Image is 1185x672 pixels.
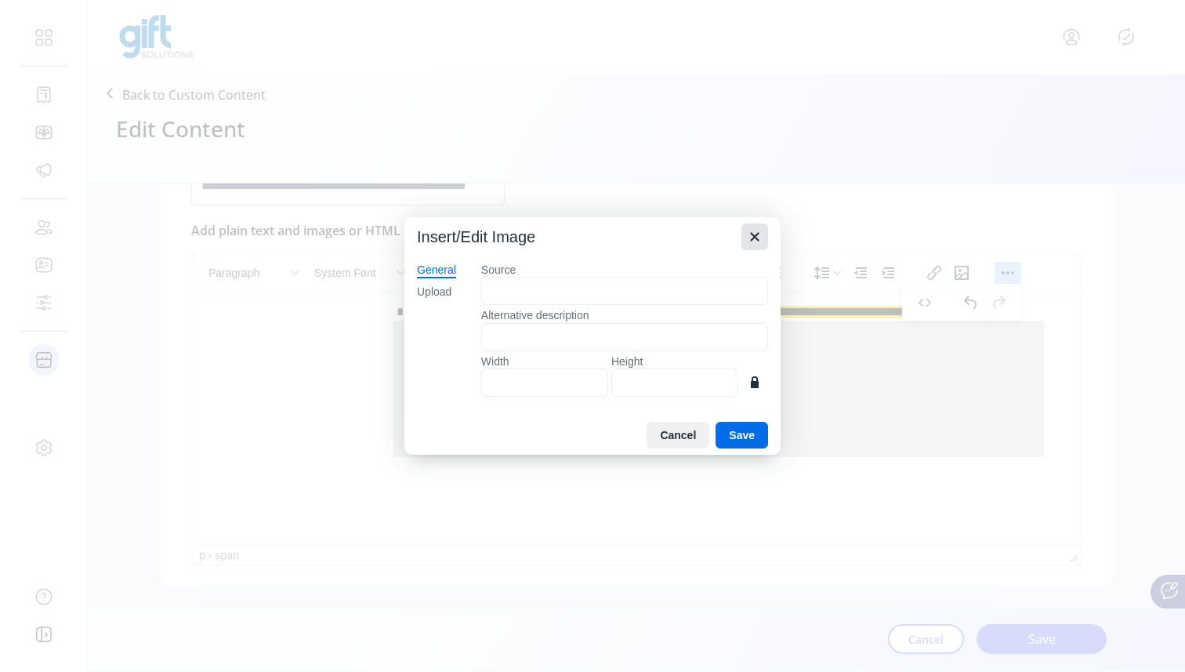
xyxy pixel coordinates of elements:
div: Insert/Edit Image [417,227,535,247]
button: Constrain proportions [741,369,768,395]
button: Close [741,223,768,250]
label: Alternative description [481,308,768,322]
div: General [417,263,456,278]
div: Upload [417,285,451,300]
button: Cancel [647,422,709,449]
button: Save [716,422,768,449]
label: Height [611,354,738,369]
body: Rich Text Area. Press ALT-0 for help. [13,13,875,171]
label: Width [481,354,608,369]
label: Source [481,263,768,277]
